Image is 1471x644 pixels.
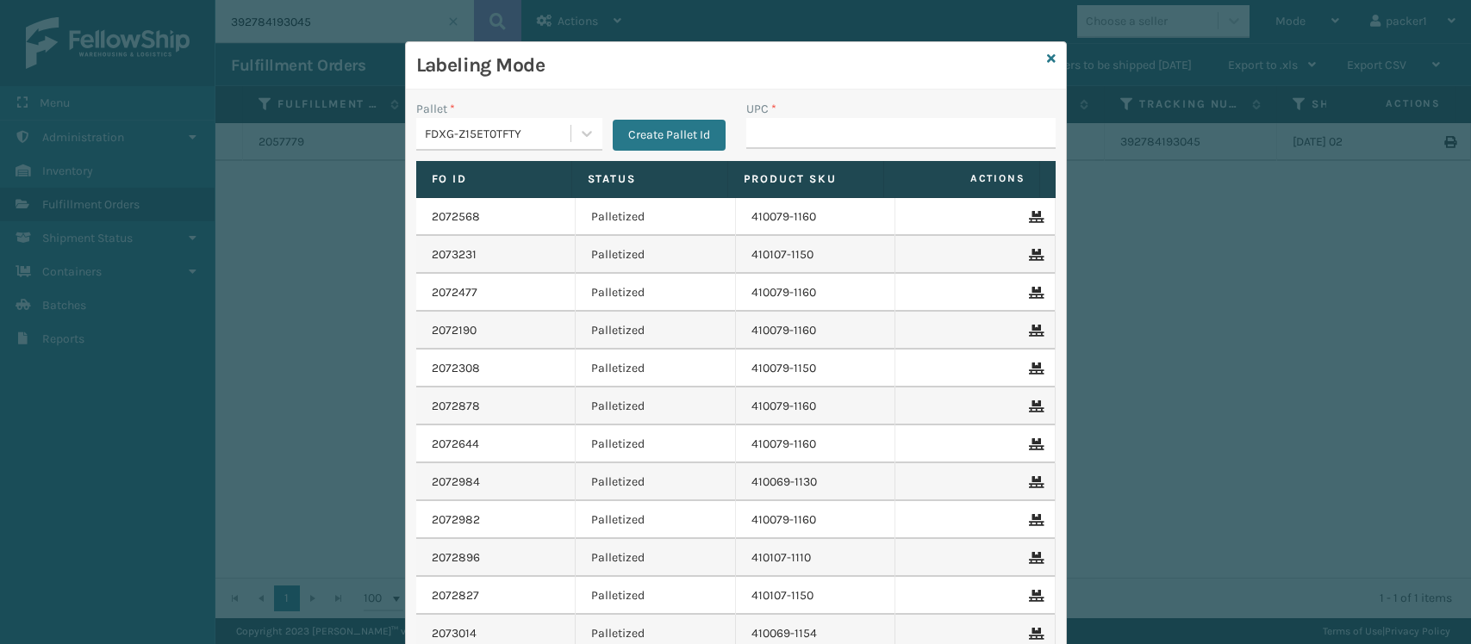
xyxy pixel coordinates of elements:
[432,436,479,453] a: 2072644
[613,120,726,151] button: Create Pallet Id
[432,246,477,263] a: 2073231
[1029,287,1039,299] i: Remove From Pallet
[432,587,479,604] a: 2072827
[576,312,736,350] td: Palletized
[432,511,480,529] a: 2072982
[432,284,477,301] a: 2072477
[432,208,480,226] a: 2072568
[432,398,480,415] a: 2072878
[1029,438,1039,450] i: Remove From Pallet
[425,125,572,143] div: FDXG-Z15ET0TFTY
[576,501,736,539] td: Palletized
[736,425,896,463] td: 410079-1160
[576,198,736,236] td: Palletized
[432,360,480,377] a: 2072308
[576,539,736,577] td: Palletized
[1029,476,1039,488] i: Remove From Pallet
[736,539,896,577] td: 410107-1110
[416,53,1040,78] h3: Labeling Mode
[736,350,896,387] td: 410079-1150
[576,350,736,387] td: Palletized
[736,274,896,312] td: 410079-1160
[432,171,556,187] label: Fo Id
[432,549,480,567] a: 2072896
[1029,249,1039,261] i: Remove From Pallet
[736,312,896,350] td: 410079-1160
[432,625,477,642] a: 2073014
[432,322,477,339] a: 2072190
[1029,400,1039,412] i: Remove From Pallet
[1029,590,1039,602] i: Remove From Pallet
[576,274,736,312] td: Palletized
[1029,628,1039,640] i: Remove From Pallet
[1029,211,1039,223] i: Remove From Pallet
[889,164,1036,193] span: Actions
[736,236,896,274] td: 410107-1150
[432,474,480,491] a: 2072984
[576,577,736,615] td: Palletized
[1029,362,1039,375] i: Remove From Pallet
[1029,552,1039,564] i: Remove From Pallet
[736,577,896,615] td: 410107-1150
[1029,325,1039,337] i: Remove From Pallet
[736,463,896,501] td: 410069-1130
[576,425,736,463] td: Palletized
[746,100,776,118] label: UPC
[736,501,896,539] td: 410079-1160
[576,236,736,274] td: Palletized
[1029,514,1039,526] i: Remove From Pallet
[736,387,896,425] td: 410079-1160
[576,463,736,501] td: Palletized
[416,100,455,118] label: Pallet
[588,171,712,187] label: Status
[744,171,868,187] label: Product SKU
[736,198,896,236] td: 410079-1160
[576,387,736,425] td: Palletized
